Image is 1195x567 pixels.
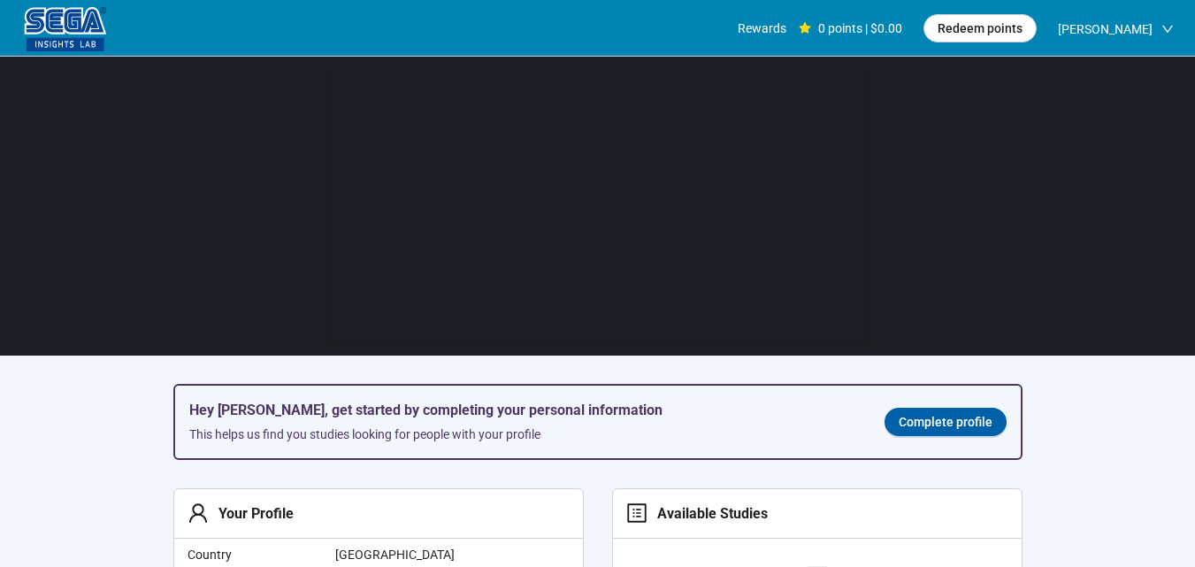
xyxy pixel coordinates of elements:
h5: Hey [PERSON_NAME], get started by completing your personal information [189,400,856,421]
button: Redeem points [923,14,1037,42]
div: Your Profile [209,502,294,525]
span: Complete profile [899,412,992,432]
a: Complete profile [885,408,1007,436]
span: profile [626,502,647,524]
span: [PERSON_NAME] [1058,1,1153,57]
span: [GEOGRAPHIC_DATA] [335,545,512,564]
span: Redeem points [938,19,1023,38]
span: star [799,22,811,34]
div: Available Studies [647,502,768,525]
span: user [188,502,209,524]
span: down [1161,23,1174,35]
div: This helps us find you studies looking for people with your profile [189,425,856,444]
span: Country [188,545,321,564]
